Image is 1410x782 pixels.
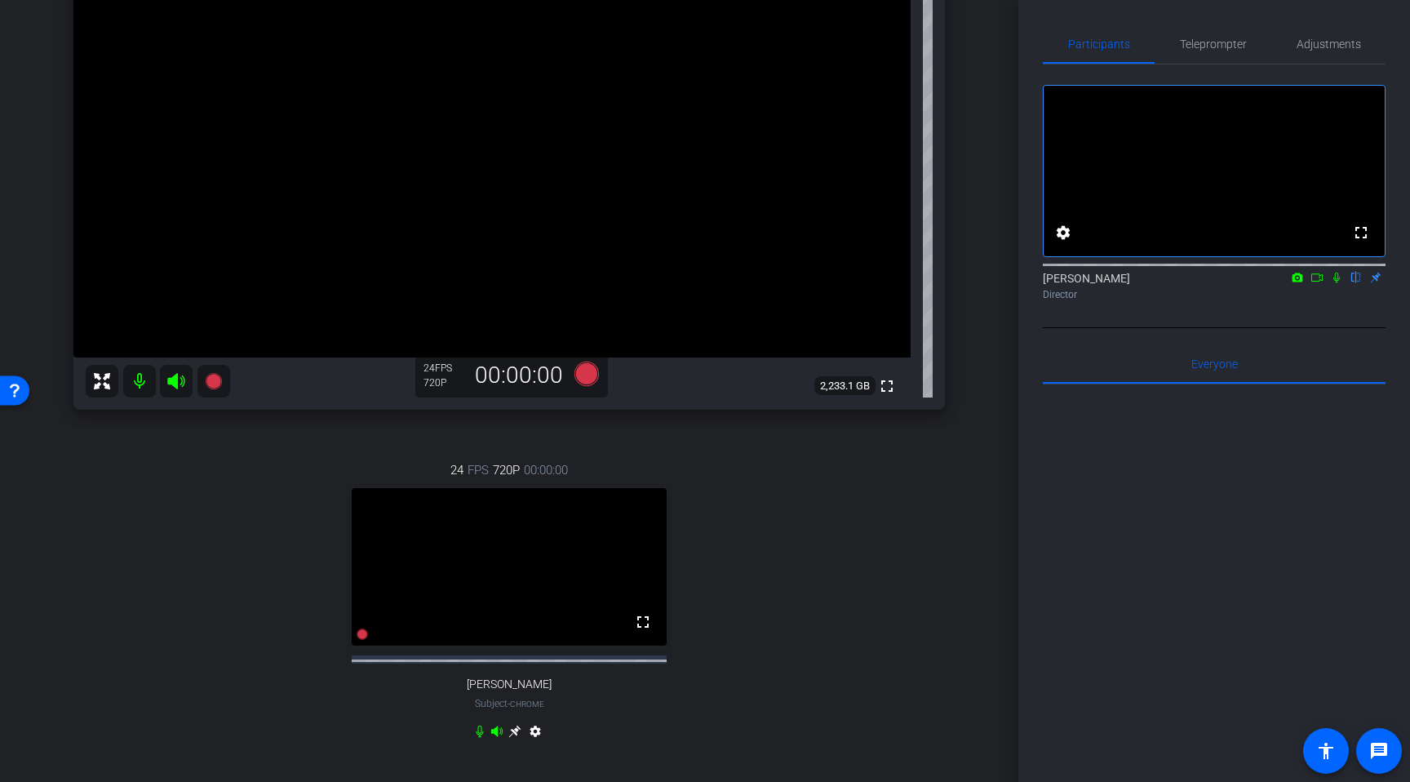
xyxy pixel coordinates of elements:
span: 00:00:00 [524,461,568,479]
span: - [508,698,510,709]
span: Participants [1068,38,1130,50]
span: [PERSON_NAME] [467,678,552,691]
div: 00:00:00 [464,362,574,389]
mat-icon: flip [1346,269,1366,284]
mat-icon: settings [1053,223,1073,242]
div: 720P [423,376,464,389]
mat-icon: message [1369,741,1389,761]
mat-icon: fullscreen [877,376,897,396]
mat-icon: fullscreen [1351,223,1371,242]
mat-icon: settings [525,725,545,744]
span: FPS [468,461,489,479]
span: Chrome [510,700,544,709]
mat-icon: accessibility [1316,741,1336,761]
span: Everyone [1191,358,1238,370]
div: 24 [423,362,464,375]
span: 720P [493,461,520,479]
div: [PERSON_NAME] [1043,270,1386,302]
span: 2,233.1 GB [814,376,876,396]
span: Subject [475,696,544,711]
span: FPS [435,362,452,374]
span: Adjustments [1297,38,1361,50]
span: 24 [450,461,463,479]
mat-icon: fullscreen [633,612,653,632]
div: Director [1043,287,1386,302]
span: Teleprompter [1180,38,1247,50]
